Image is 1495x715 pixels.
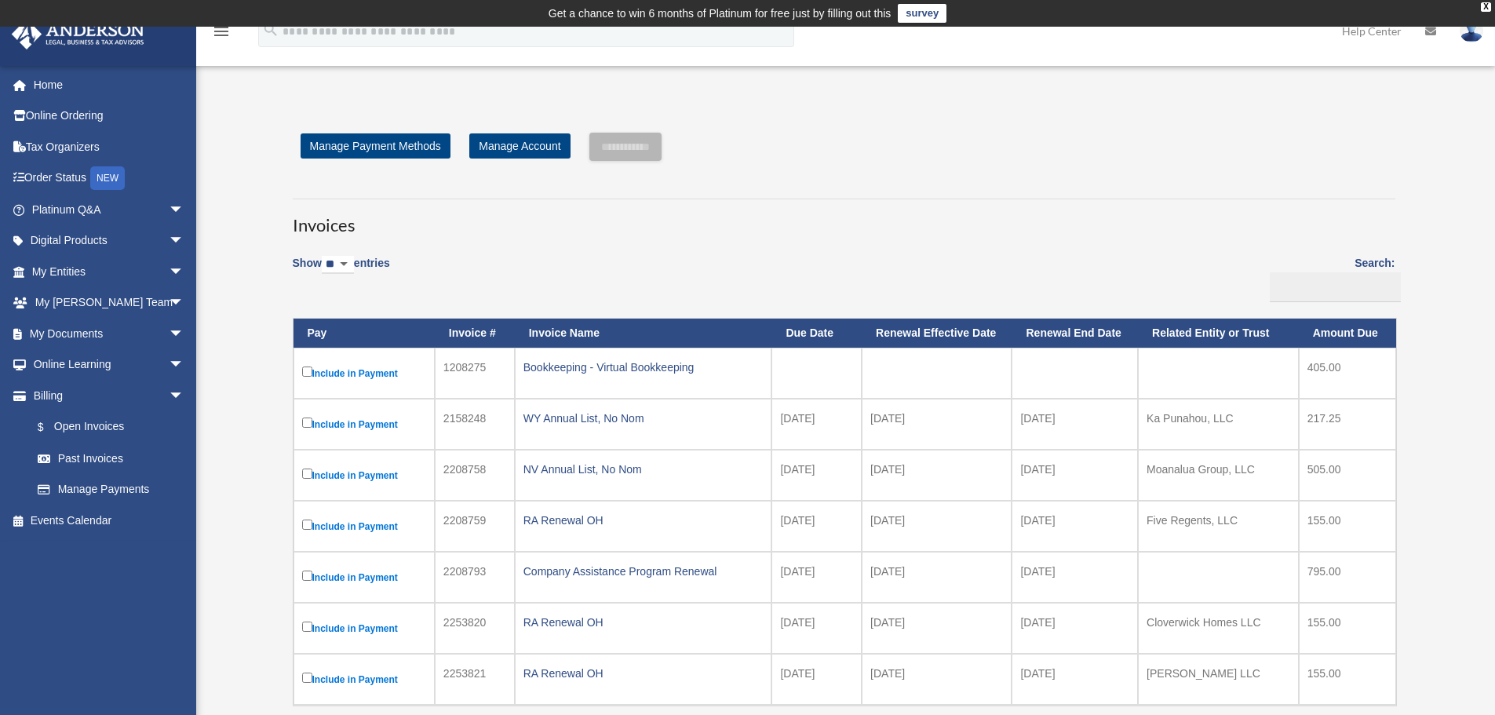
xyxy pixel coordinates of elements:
td: 2208759 [435,501,515,552]
span: arrow_drop_down [169,256,200,288]
input: Include in Payment [302,469,312,479]
td: 2253821 [435,654,515,705]
select: Showentries [322,256,354,274]
td: [DATE] [771,654,862,705]
span: arrow_drop_down [169,225,200,257]
td: 217.25 [1299,399,1396,450]
span: arrow_drop_down [169,349,200,381]
label: Show entries [293,254,390,290]
td: [DATE] [771,399,862,450]
a: Manage Payments [22,474,200,505]
td: 795.00 [1299,552,1396,603]
label: Include in Payment [302,516,426,536]
input: Include in Payment [302,622,312,632]
td: 2253820 [435,603,515,654]
td: [DATE] [1012,552,1138,603]
label: Include in Payment [302,567,426,587]
a: My Documentsarrow_drop_down [11,318,208,349]
h3: Invoices [293,199,1395,238]
a: Events Calendar [11,505,208,536]
div: Get a chance to win 6 months of Platinum for free just by filling out this [549,4,892,23]
a: Home [11,69,208,100]
span: arrow_drop_down [169,318,200,350]
a: Order StatusNEW [11,162,208,195]
span: arrow_drop_down [169,287,200,319]
td: [DATE] [862,450,1012,501]
td: 2158248 [435,399,515,450]
a: Billingarrow_drop_down [11,380,200,411]
td: Moanalua Group, LLC [1138,450,1299,501]
a: My [PERSON_NAME] Teamarrow_drop_down [11,287,208,319]
label: Include in Payment [302,414,426,434]
div: RA Renewal OH [523,509,764,531]
label: Include in Payment [302,363,426,383]
input: Include in Payment [302,571,312,581]
td: [DATE] [862,501,1012,552]
label: Include in Payment [302,669,426,689]
th: Renewal End Date: activate to sort column ascending [1012,319,1138,348]
td: 155.00 [1299,501,1396,552]
td: 155.00 [1299,603,1396,654]
a: $Open Invoices [22,411,192,443]
div: RA Renewal OH [523,662,764,684]
td: 155.00 [1299,654,1396,705]
a: Manage Payment Methods [301,133,450,159]
th: Due Date: activate to sort column ascending [771,319,862,348]
td: [DATE] [771,552,862,603]
a: Past Invoices [22,443,200,474]
a: My Entitiesarrow_drop_down [11,256,208,287]
td: 505.00 [1299,450,1396,501]
div: WY Annual List, No Nom [523,407,764,429]
td: [DATE] [862,399,1012,450]
label: Search: [1264,254,1395,302]
span: $ [46,418,54,437]
th: Renewal Effective Date: activate to sort column ascending [862,319,1012,348]
th: Pay: activate to sort column descending [294,319,435,348]
td: [DATE] [771,450,862,501]
input: Include in Payment [302,520,312,530]
th: Amount Due: activate to sort column ascending [1299,319,1396,348]
td: [DATE] [1012,399,1138,450]
input: Include in Payment [302,418,312,428]
a: survey [898,4,946,23]
span: arrow_drop_down [169,194,200,226]
td: [DATE] [1012,450,1138,501]
td: 2208758 [435,450,515,501]
label: Include in Payment [302,618,426,638]
td: [PERSON_NAME] LLC [1138,654,1299,705]
a: menu [212,27,231,41]
td: Cloverwick Homes LLC [1138,603,1299,654]
a: Tax Organizers [11,131,208,162]
img: Anderson Advisors Platinum Portal [7,19,149,49]
span: arrow_drop_down [169,380,200,412]
div: NV Annual List, No Nom [523,458,764,480]
input: Search: [1270,272,1401,302]
div: Company Assistance Program Renewal [523,560,764,582]
div: close [1481,2,1491,12]
a: Online Ordering [11,100,208,132]
i: search [262,21,279,38]
img: User Pic [1460,20,1483,42]
td: [DATE] [1012,603,1138,654]
td: [DATE] [862,552,1012,603]
a: Manage Account [469,133,570,159]
input: Include in Payment [302,673,312,683]
i: menu [212,22,231,41]
input: Include in Payment [302,367,312,377]
th: Invoice #: activate to sort column ascending [435,319,515,348]
div: Bookkeeping - Virtual Bookkeeping [523,356,764,378]
td: [DATE] [1012,654,1138,705]
td: 2208793 [435,552,515,603]
th: Related Entity or Trust: activate to sort column ascending [1138,319,1299,348]
a: Digital Productsarrow_drop_down [11,225,208,257]
td: [DATE] [771,501,862,552]
div: RA Renewal OH [523,611,764,633]
td: [DATE] [1012,501,1138,552]
div: NEW [90,166,125,190]
a: Platinum Q&Aarrow_drop_down [11,194,208,225]
td: 1208275 [435,348,515,399]
td: 405.00 [1299,348,1396,399]
th: Invoice Name: activate to sort column ascending [515,319,772,348]
a: Online Learningarrow_drop_down [11,349,208,381]
td: [DATE] [771,603,862,654]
